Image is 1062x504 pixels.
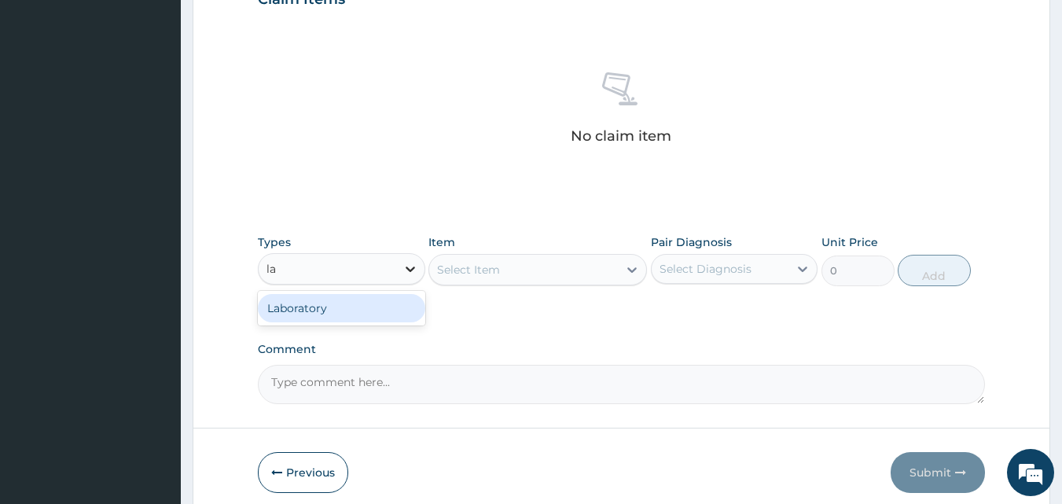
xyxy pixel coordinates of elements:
[571,128,671,144] p: No claim item
[821,234,878,250] label: Unit Price
[91,152,217,311] span: We're online!
[82,88,264,109] div: Chat with us now
[258,343,986,356] label: Comment
[258,236,291,249] label: Types
[258,294,425,322] div: Laboratory
[8,337,299,392] textarea: Type your message and hit 'Enter'
[258,8,296,46] div: Minimize live chat window
[428,234,455,250] label: Item
[891,452,985,493] button: Submit
[651,234,732,250] label: Pair Diagnosis
[898,255,971,286] button: Add
[258,452,348,493] button: Previous
[660,261,751,277] div: Select Diagnosis
[29,79,64,118] img: d_794563401_company_1708531726252_794563401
